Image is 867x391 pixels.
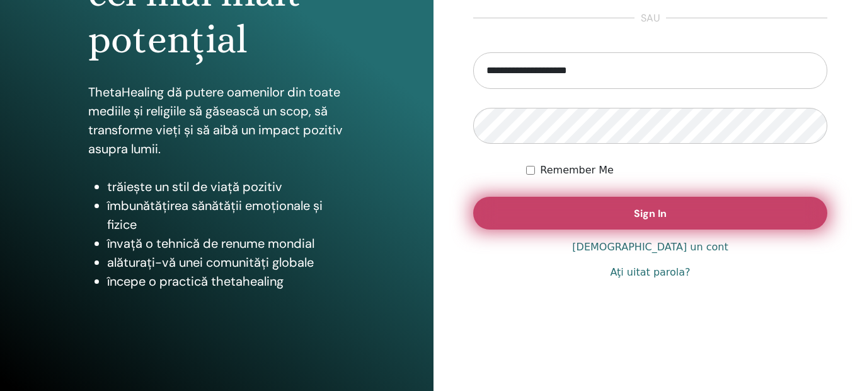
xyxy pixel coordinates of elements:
[634,207,667,220] span: Sign In
[107,196,346,234] li: îmbunătățirea sănătății emoționale și fizice
[107,234,346,253] li: învață o tehnică de renume mondial
[634,11,666,26] span: sau
[610,265,690,280] a: Aţi uitat parola?
[572,240,728,255] a: [DEMOGRAPHIC_DATA] un cont
[107,272,346,291] li: începe o practică thetahealing
[107,253,346,272] li: alăturați-vă unei comunități globale
[107,177,346,196] li: trăiește un stil de viață pozitiv
[88,83,346,158] p: ThetaHealing dă putere oamenilor din toate mediile și religiile să găsească un scop, să transform...
[473,197,827,230] button: Sign In
[540,163,614,178] label: Remember Me
[526,163,827,178] div: Keep me authenticated indefinitely or until I manually logout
